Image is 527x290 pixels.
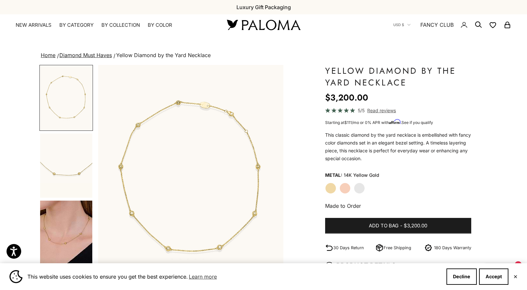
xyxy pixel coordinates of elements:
[59,52,112,58] a: Diamond Must Haves
[389,119,400,124] span: Affirm
[39,133,93,198] button: Go to item 4
[101,22,140,28] summary: By Collection
[325,107,471,114] a: 5/5 Read reviews
[434,244,471,251] p: 180 Days Warranty
[420,21,454,29] a: FANCY CLUB
[39,200,93,266] button: Go to item 5
[369,222,399,230] span: Add to bag
[325,91,368,104] sale-price: $3,200.00
[188,272,218,282] a: Learn more
[40,66,92,130] img: #YellowGold
[40,133,92,198] img: #YellowGold
[16,22,211,28] nav: Primary navigation
[325,170,342,180] legend: Metal:
[344,120,352,125] span: $111
[325,260,396,271] span: PRODUCT DETAILS
[367,107,396,114] span: Read reviews
[393,22,404,28] span: USD $
[16,22,52,28] a: NEW ARRIVALS
[39,65,93,131] button: Go to item 1
[39,51,488,60] nav: breadcrumbs
[40,201,92,265] img: #YellowGold #RoseGold #WhiteGold
[325,120,433,125] span: Starting at /mo or 0% APR with .
[41,52,55,58] a: Home
[59,22,94,28] summary: By Category
[325,253,471,278] summary: PRODUCT DETAILS
[479,268,508,285] button: Accept
[344,170,379,180] variant-option-value: 14K Yellow Gold
[116,52,211,58] span: Yellow Diamond by the Yard Necklace
[325,218,471,234] button: Add to bag-$3,200.00
[325,65,471,88] h1: Yellow Diamond by the Yard Necklace
[393,22,411,28] button: USD $
[446,268,477,285] button: Decline
[404,222,427,230] span: $3,200.00
[401,120,433,125] a: See if you qualify - Learn more about Affirm Financing (opens in modal)
[236,3,291,11] p: Luxury Gift Packaging
[325,202,471,210] p: Made to Order
[325,131,471,162] div: This classic diamond by the yard necklace is embellished with fancy color diamonds set in an eleg...
[393,14,511,35] nav: Secondary navigation
[358,107,365,114] span: 5/5
[148,22,172,28] summary: By Color
[513,275,518,279] button: Close
[384,244,411,251] p: Free Shipping
[333,244,364,251] p: 30 Days Return
[27,272,441,282] span: This website uses cookies to ensure you get the best experience.
[9,270,23,283] img: Cookie banner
